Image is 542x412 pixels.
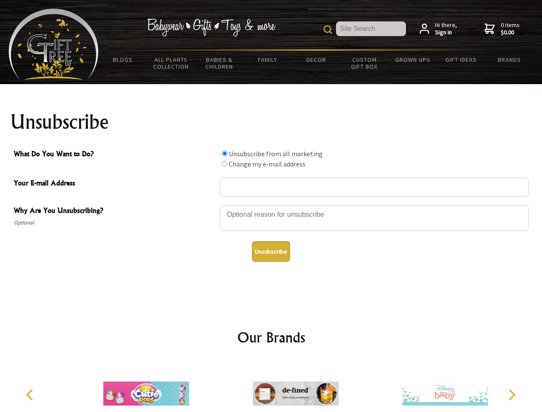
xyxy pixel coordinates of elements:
[14,205,215,218] span: Why Are You Unsubscribing?
[252,241,290,262] button: Unsubscribe
[229,160,306,168] label: Change my e-mail address
[501,21,520,36] span: 0 items
[14,178,215,190] span: Your E-mail Address
[195,51,244,76] a: Babies & Children
[388,51,437,69] a: Grown Ups
[437,51,485,69] a: Gift Ideas
[14,218,215,228] span: Optional
[502,385,521,404] button: Next
[324,25,332,34] img: product search
[336,21,406,36] input: Site Search
[220,178,529,197] input: Your E-mail Address
[222,161,227,167] input: What Do You Want to Do?
[14,148,215,161] span: What Do You Want to Do?
[17,327,525,348] h2: Our Brands
[420,21,457,36] a: Hi there,Sign in
[220,205,529,231] textarea: Why Are You Unsubscribing?
[147,18,276,36] img: Babywear - Gifts - Toys & more
[484,21,520,36] a: 0 items$0.00
[21,385,40,404] button: Previous
[99,51,147,69] a: BLOGS
[244,51,292,69] a: Family
[435,29,457,36] strong: Sign in
[147,51,196,76] a: All Plants Collection
[340,51,389,76] a: Custom Gift Box
[9,9,99,80] img: Babyware - Gifts - Toys and more...
[10,112,532,132] h1: Unsubscribe
[435,21,457,36] span: Hi there,
[229,149,323,158] label: Unsubscribe from all marketing
[501,29,520,36] strong: $0.00
[292,51,340,69] a: Decor
[485,51,534,69] a: Brands
[222,151,227,156] input: What Do You Want to Do?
